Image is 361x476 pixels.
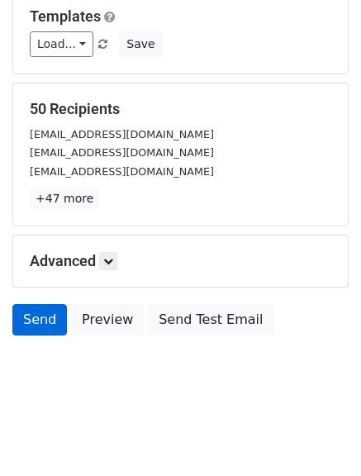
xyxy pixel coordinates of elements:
[30,188,99,209] a: +47 more
[30,146,214,159] small: [EMAIL_ADDRESS][DOMAIN_NAME]
[30,128,214,140] small: [EMAIL_ADDRESS][DOMAIN_NAME]
[71,304,144,336] a: Preview
[278,397,361,476] iframe: Chat Widget
[30,7,101,25] a: Templates
[119,31,162,57] button: Save
[30,100,331,118] h5: 50 Recipients
[30,165,214,178] small: [EMAIL_ADDRESS][DOMAIN_NAME]
[148,304,273,336] a: Send Test Email
[30,31,93,57] a: Load...
[30,252,331,270] h5: Advanced
[12,304,67,336] a: Send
